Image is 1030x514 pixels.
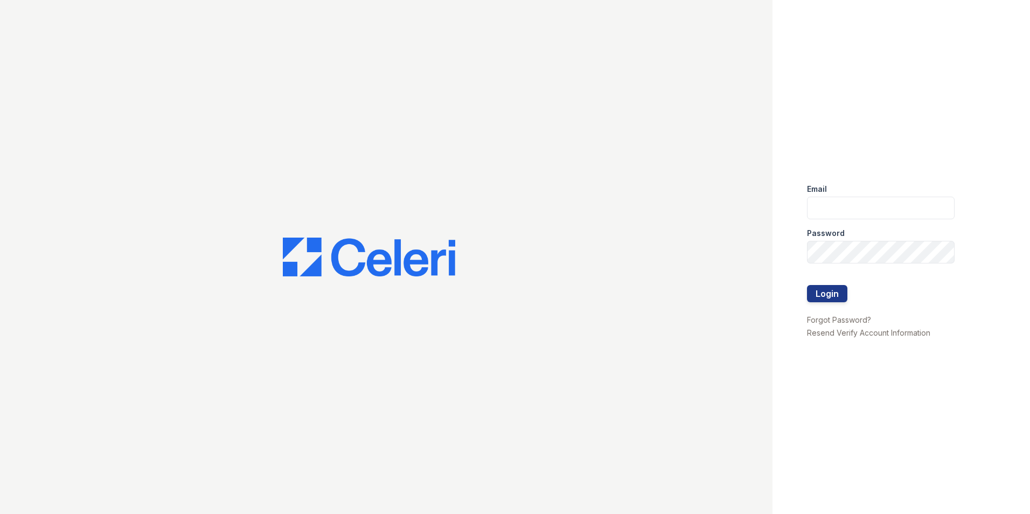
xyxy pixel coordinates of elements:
[807,285,847,302] button: Login
[807,328,930,337] a: Resend Verify Account Information
[807,315,871,324] a: Forgot Password?
[807,184,827,195] label: Email
[283,238,455,276] img: CE_Logo_Blue-a8612792a0a2168367f1c8372b55b34899dd931a85d93a1a3d3e32e68fde9ad4.png
[807,228,845,239] label: Password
